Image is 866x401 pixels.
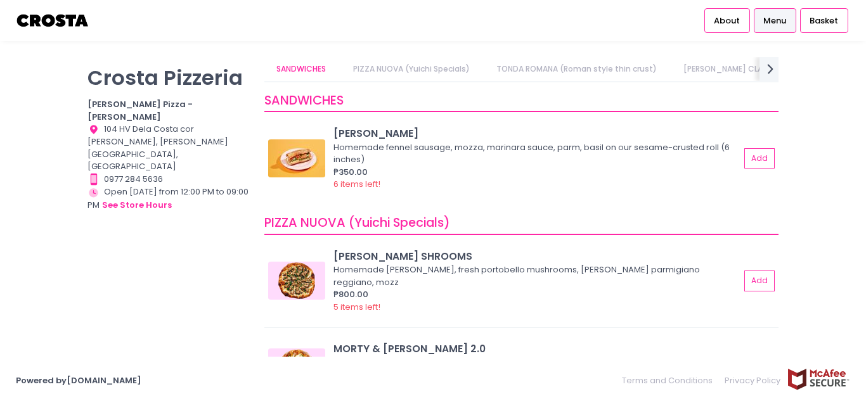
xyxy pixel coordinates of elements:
div: Homemade [PERSON_NAME], fresh portobello mushrooms, [PERSON_NAME] parmigiano reggiano, mozz [333,264,736,288]
div: [PERSON_NAME] [333,126,740,141]
span: 5 items left! [333,301,380,313]
img: logo [16,10,90,32]
span: Basket [810,15,838,27]
a: Powered by[DOMAIN_NAME] [16,374,141,386]
a: TONDA ROMANA (Roman style thin crust) [484,57,669,81]
button: Add [744,148,775,169]
div: Open [DATE] from 12:00 PM to 09:00 PM [87,186,249,212]
div: MORTY & [PERSON_NAME] 2.0 [333,341,740,356]
button: Add [744,271,775,291]
a: About [704,8,750,32]
a: PIZZA NUOVA (Yuichi Specials) [340,57,482,81]
a: Terms and Conditions [622,368,719,393]
a: Menu [754,8,796,32]
div: 104 HV Dela Costa cor [PERSON_NAME], [PERSON_NAME][GEOGRAPHIC_DATA], [GEOGRAPHIC_DATA] [87,123,249,173]
div: [PERSON_NAME] SHROOMS [333,249,740,264]
span: Menu [763,15,786,27]
b: [PERSON_NAME] Pizza - [PERSON_NAME] [87,98,193,123]
span: PIZZA NUOVA (Yuichi Specials) [264,214,450,231]
button: see store hours [101,198,172,212]
div: Homemade fennel sausage, mozza, marinara sauce, parm, basil on our sesame-crusted roll (6 inches) [333,141,736,166]
p: Crosta Pizzeria [87,65,249,90]
div: ₱800.00 [333,288,740,301]
a: [PERSON_NAME] CLASSICS (red base) [671,57,841,81]
span: About [714,15,740,27]
img: HOAGIE ROLL [268,139,325,177]
span: 6 items left! [333,178,380,190]
img: SALCICCIA SHROOMS [268,262,325,300]
a: SANDWICHES [264,57,339,81]
div: 0977 284 5636 [87,173,249,186]
span: SANDWICHES [264,92,344,109]
img: MORTY & ELLA 2.0 [268,348,325,386]
img: mcafee-secure [787,368,850,390]
div: ₱350.00 [333,166,740,179]
a: Privacy Policy [719,368,787,393]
